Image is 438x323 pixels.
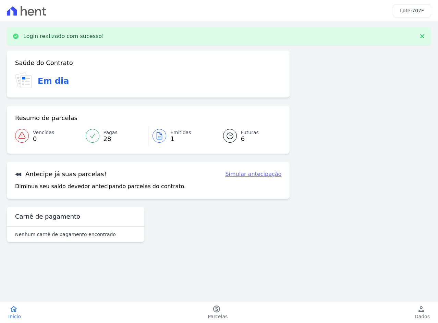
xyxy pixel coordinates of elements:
a: paidParcelas [200,305,236,320]
span: Dados [415,313,430,320]
h3: Resumo de parcelas [15,114,77,122]
a: Pagas 28 [82,126,148,145]
span: Parcelas [208,313,228,320]
span: 6 [241,136,259,142]
i: home [10,305,18,313]
p: Diminua seu saldo devedor antecipando parcelas do contrato. [15,182,186,191]
a: Vencidas 0 [15,126,82,145]
a: Emitidas 1 [148,126,215,145]
h3: Lote: [400,7,424,14]
h3: Saúde do Contrato [15,59,73,67]
i: person [417,305,425,313]
span: Futuras [241,129,259,136]
span: 28 [104,136,118,142]
i: paid [212,305,221,313]
span: Vencidas [33,129,54,136]
a: personDados [406,305,438,320]
a: Simular antecipação [225,170,281,178]
p: Nenhum carnê de pagamento encontrado [15,231,116,238]
p: Login realizado com sucesso! [23,33,104,40]
span: 1 [170,136,191,142]
span: 707F [412,8,424,13]
h3: Antecipe já suas parcelas! [15,170,107,178]
a: Futuras 6 [215,126,282,145]
span: Emitidas [170,129,191,136]
h3: Carnê de pagamento [15,212,80,221]
span: 0 [33,136,54,142]
h3: Em dia [38,75,69,87]
span: Início [8,313,21,320]
span: Pagas [104,129,118,136]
